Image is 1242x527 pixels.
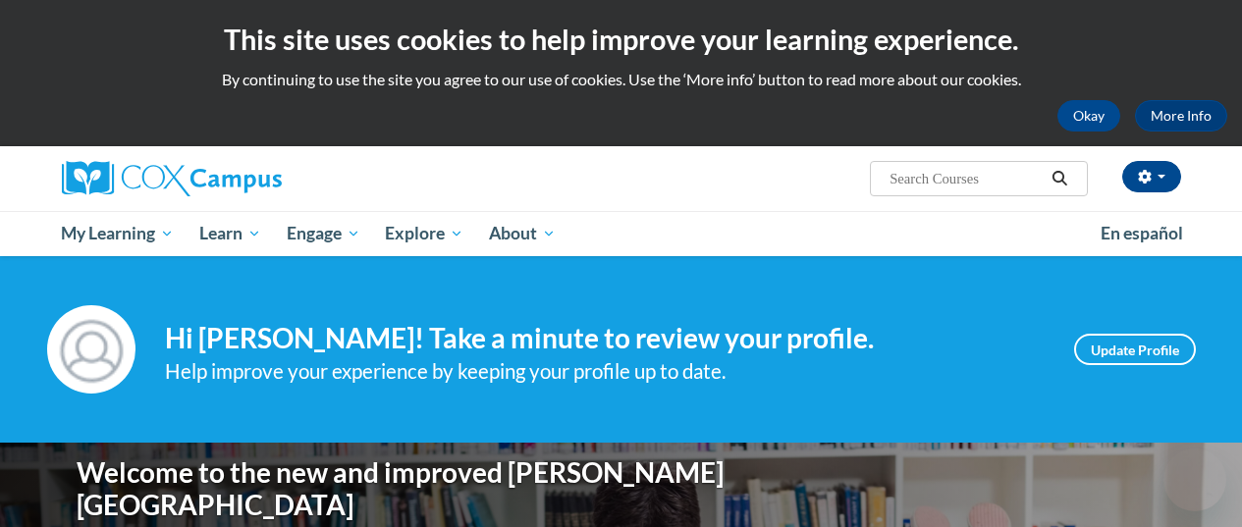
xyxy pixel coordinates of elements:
[888,167,1045,190] input: Search Courses
[199,222,261,245] span: Learn
[47,305,135,394] img: Profile Image
[476,211,568,256] a: About
[165,355,1045,388] div: Help improve your experience by keeping your profile up to date.
[1163,448,1226,511] iframe: Button to launch messaging window
[61,222,174,245] span: My Learning
[1045,167,1074,190] button: Search
[49,211,188,256] a: My Learning
[489,222,556,245] span: About
[15,20,1227,59] h2: This site uses cookies to help improve your learning experience.
[372,211,476,256] a: Explore
[385,222,463,245] span: Explore
[1074,334,1196,365] a: Update Profile
[1135,100,1227,132] a: More Info
[15,69,1227,90] p: By continuing to use the site you agree to our use of cookies. Use the ‘More info’ button to read...
[165,322,1045,355] h4: Hi [PERSON_NAME]! Take a minute to review your profile.
[77,456,788,522] h1: Welcome to the new and improved [PERSON_NAME][GEOGRAPHIC_DATA]
[1122,161,1181,192] button: Account Settings
[287,222,360,245] span: Engage
[187,211,274,256] a: Learn
[47,211,1196,256] div: Main menu
[62,161,282,196] img: Cox Campus
[1057,100,1120,132] button: Okay
[1088,213,1196,254] a: En español
[274,211,373,256] a: Engage
[62,161,415,196] a: Cox Campus
[1101,223,1183,243] span: En español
